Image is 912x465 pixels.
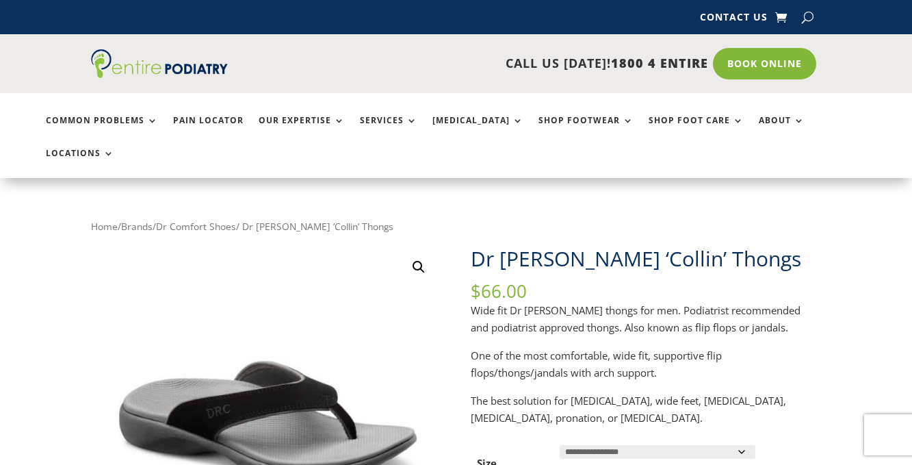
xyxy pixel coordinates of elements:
a: Dr Comfort Shoes [156,220,236,233]
bdi: 66.00 [471,279,527,303]
p: Wide fit Dr [PERSON_NAME] thongs for men. Podiatrist recommended and podiatrist approved thongs. ... [471,302,821,347]
p: The best solution for [MEDICAL_DATA], wide feet, [MEDICAL_DATA], [MEDICAL_DATA], pronation, or [M... [471,392,821,427]
a: Pain Locator [173,116,244,145]
a: View full-screen image gallery [406,255,431,279]
a: Brands [121,220,153,233]
a: About [759,116,805,145]
a: Shop Foot Care [649,116,744,145]
img: logo (1) [91,49,228,78]
nav: Breadcrumb [91,218,820,236]
a: Home [91,220,118,233]
p: CALL US [DATE]! [257,55,708,73]
a: Our Expertise [259,116,345,145]
span: $ [471,279,481,303]
span: 1800 4 ENTIRE [611,55,708,71]
a: Contact Us [700,12,768,27]
a: Locations [46,149,114,178]
a: [MEDICAL_DATA] [432,116,523,145]
a: Book Online [713,48,816,79]
h1: Dr [PERSON_NAME] ‘Collin’ Thongs [471,244,821,283]
a: Entire Podiatry [91,67,228,81]
a: Common Problems [46,116,158,145]
a: Shop Footwear [538,116,634,145]
a: Services [360,116,417,145]
p: One of the most comfortable, wide fit, supportive flip flops/thongs/jandals with arch support. [471,347,821,392]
